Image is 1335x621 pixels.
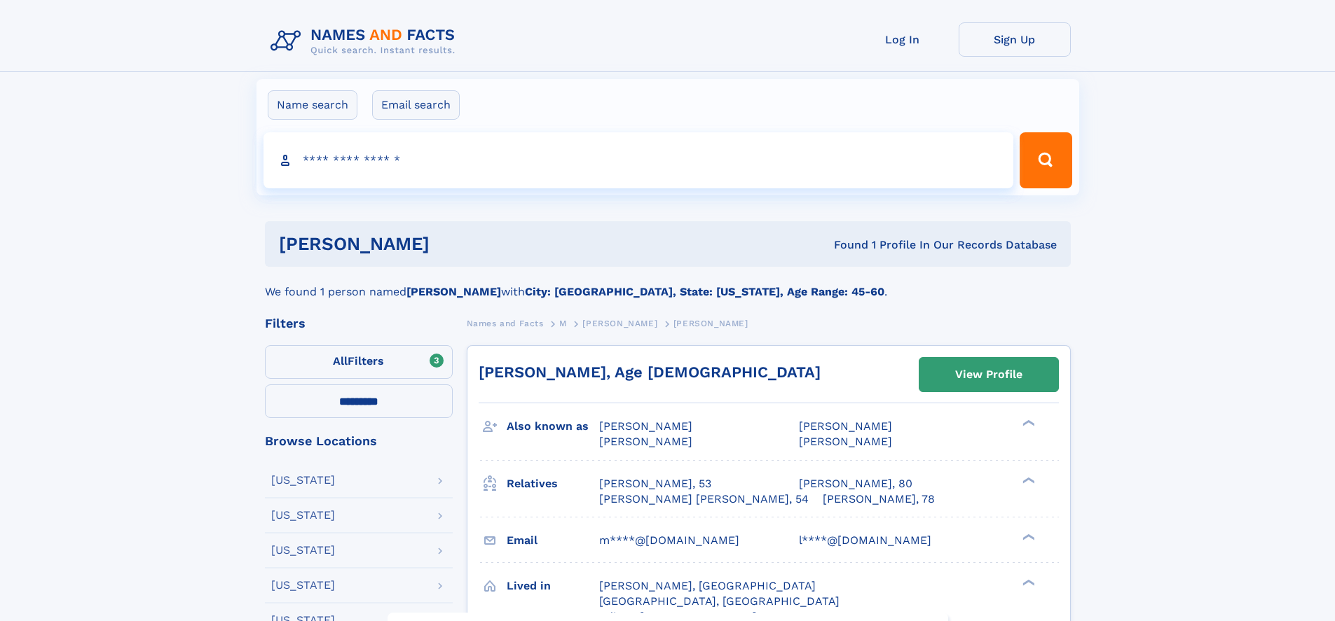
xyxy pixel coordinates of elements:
[1019,419,1036,428] div: ❯
[271,580,335,591] div: [US_STATE]
[507,414,599,438] h3: Also known as
[271,545,335,556] div: [US_STATE]
[263,132,1014,188] input: search input
[507,574,599,598] h3: Lived in
[265,345,453,379] label: Filters
[525,285,884,298] b: City: [GEOGRAPHIC_DATA], State: [US_STATE], Age Range: 45-60
[799,419,892,433] span: [PERSON_NAME]
[265,267,1071,300] div: We found 1 person named with .
[1020,132,1072,188] button: Search Button
[279,235,632,253] h1: [PERSON_NAME]
[265,435,453,447] div: Browse Locations
[1019,578,1036,587] div: ❯
[507,472,599,496] h3: Relatives
[582,319,657,328] span: [PERSON_NAME]
[631,237,1057,253] div: Found 1 Profile In Our Records Database
[333,354,348,368] span: All
[406,285,501,298] b: [PERSON_NAME]
[271,510,335,521] div: [US_STATE]
[1019,475,1036,484] div: ❯
[955,358,1022,391] div: View Profile
[1019,532,1036,541] div: ❯
[268,90,357,120] label: Name search
[823,491,935,507] a: [PERSON_NAME], 78
[599,476,711,491] a: [PERSON_NAME], 53
[673,319,748,328] span: [PERSON_NAME]
[265,317,453,330] div: Filters
[599,579,816,592] span: [PERSON_NAME], [GEOGRAPHIC_DATA]
[559,319,567,328] span: M
[847,22,959,57] a: Log In
[372,90,460,120] label: Email search
[467,314,544,332] a: Names and Facts
[582,314,657,332] a: [PERSON_NAME]
[559,314,567,332] a: M
[959,22,1071,57] a: Sign Up
[599,419,692,433] span: [PERSON_NAME]
[799,435,892,448] span: [PERSON_NAME]
[479,363,821,381] a: [PERSON_NAME], Age [DEMOGRAPHIC_DATA]
[919,358,1058,391] a: View Profile
[799,476,912,491] a: [PERSON_NAME], 80
[599,594,840,608] span: [GEOGRAPHIC_DATA], [GEOGRAPHIC_DATA]
[271,475,335,486] div: [US_STATE]
[599,435,692,448] span: [PERSON_NAME]
[599,491,809,507] a: [PERSON_NAME] [PERSON_NAME], 54
[507,529,599,552] h3: Email
[265,22,467,60] img: Logo Names and Facts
